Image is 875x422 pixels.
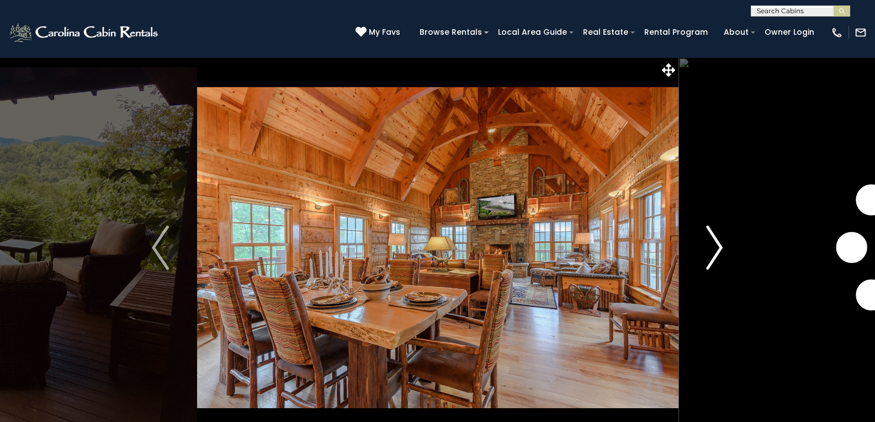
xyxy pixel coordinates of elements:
img: arrow [706,226,723,270]
img: arrow [152,226,168,270]
a: Local Area Guide [492,24,572,41]
a: About [718,24,754,41]
img: phone-regular-white.png [831,26,843,39]
a: Browse Rentals [414,24,487,41]
img: mail-regular-white.png [855,26,867,39]
a: My Favs [356,26,403,39]
span: My Favs [369,26,400,38]
a: Owner Login [759,24,820,41]
img: White-1-2.png [8,22,161,44]
a: Rental Program [639,24,713,41]
a: Real Estate [577,24,634,41]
